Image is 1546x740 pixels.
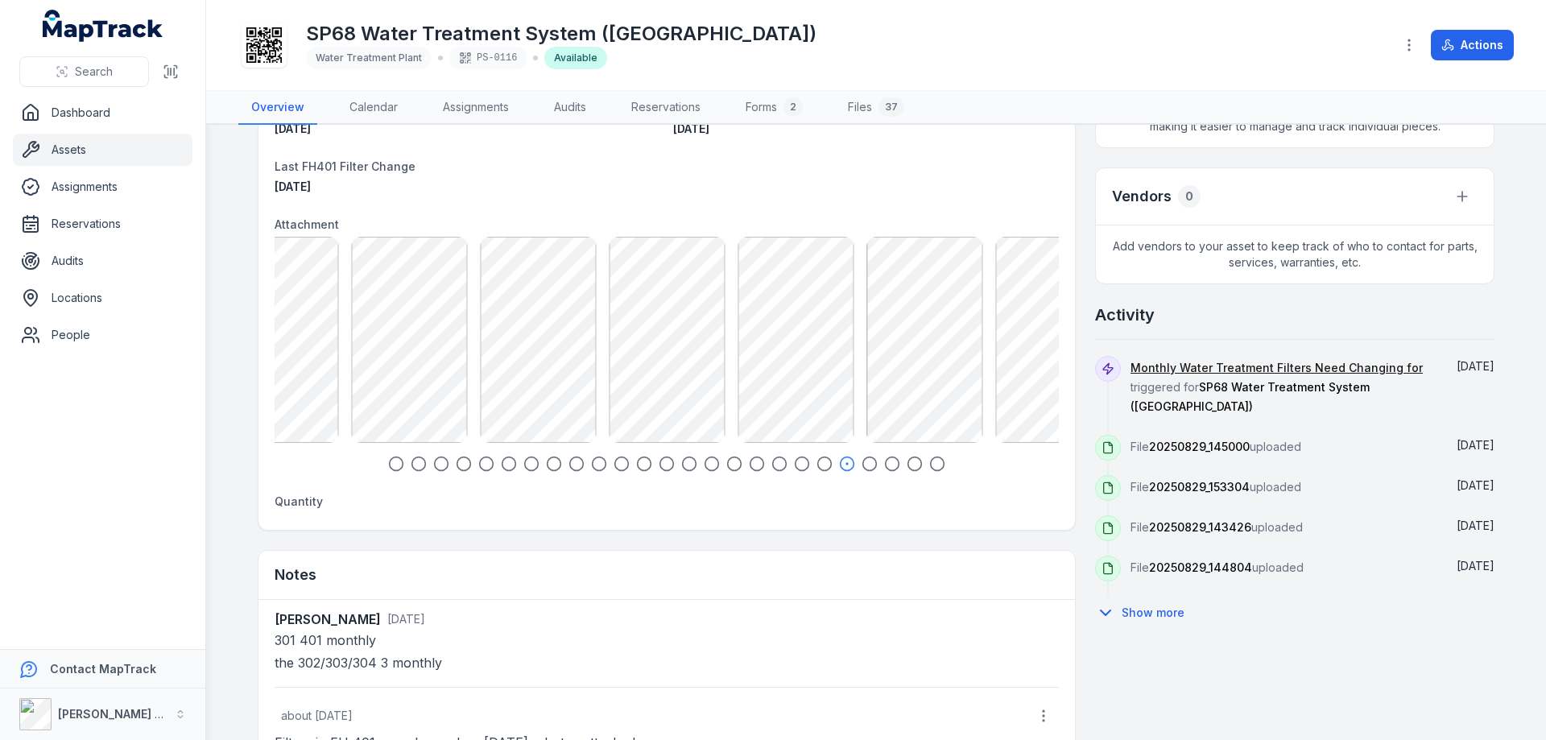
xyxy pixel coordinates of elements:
[13,97,192,129] a: Dashboard
[1131,361,1423,413] span: triggered for
[281,709,353,722] time: 7/28/2025, 2:13:30 PM
[1457,438,1494,452] time: 9/2/2025, 4:08:47 PM
[275,122,311,135] span: [DATE]
[733,91,816,125] a: Forms2
[387,612,425,626] span: [DATE]
[13,245,192,277] a: Audits
[1131,480,1301,494] span: File uploaded
[1178,185,1201,208] div: 0
[75,64,113,80] span: Search
[1095,304,1155,326] h2: Activity
[673,122,709,135] span: [DATE]
[430,91,522,125] a: Assignments
[13,208,192,240] a: Reservations
[13,319,192,351] a: People
[275,564,316,586] h3: Notes
[1096,225,1494,283] span: Add vendors to your asset to keep track of who to contact for parts, services, warranties, etc.
[1149,480,1250,494] span: 20250829_153304
[13,282,192,314] a: Locations
[1095,596,1195,630] button: Show more
[783,97,803,117] div: 2
[238,91,317,125] a: Overview
[1457,519,1494,532] span: [DATE]
[19,56,149,87] button: Search
[275,610,381,629] strong: [PERSON_NAME]
[618,91,713,125] a: Reservations
[1149,520,1251,534] span: 20250829_143426
[1457,559,1494,573] time: 9/2/2025, 4:08:42 PM
[50,662,156,676] strong: Contact MapTrack
[1149,560,1252,574] span: 20250829_144804
[878,97,904,117] div: 37
[541,91,599,125] a: Audits
[1457,519,1494,532] time: 9/2/2025, 4:08:45 PM
[13,134,192,166] a: Assets
[275,180,311,193] span: [DATE]
[43,10,163,42] a: MapTrack
[1131,380,1370,413] span: SP68 Water Treatment System ([GEOGRAPHIC_DATA])
[1457,559,1494,573] span: [DATE]
[275,180,311,193] time: 8/29/2025, 12:00:00 AM
[1149,440,1250,453] span: 20250829_145000
[1431,30,1514,60] button: Actions
[1457,359,1494,373] span: [DATE]
[449,47,527,69] div: PS-0116
[1131,360,1423,376] a: Monthly Water Treatment Filters Need Changing for
[316,52,422,64] span: Water Treatment Plant
[275,217,339,231] span: Attachment
[1457,438,1494,452] span: [DATE]
[275,159,415,173] span: Last FH401 Filter Change
[1457,359,1494,373] time: 9/2/2025, 4:08:47 PM
[337,91,411,125] a: Calendar
[275,494,323,508] span: Quantity
[1131,520,1303,534] span: File uploaded
[1457,478,1494,492] time: 9/2/2025, 4:08:45 PM
[275,122,311,135] time: 7/4/2025, 12:00:00 AM
[58,707,188,721] strong: [PERSON_NAME] & Son
[1112,185,1172,208] h3: Vendors
[275,629,1059,674] p: 301 401 monthly the 302/303/304 3 monthly
[281,709,353,722] span: about [DATE]
[387,612,425,626] time: 7/4/2025, 8:50:09 AM
[1131,440,1301,453] span: File uploaded
[673,122,709,135] time: 7/30/2025, 12:00:00 AM
[1457,478,1494,492] span: [DATE]
[306,21,816,47] h1: SP68 Water Treatment System ([GEOGRAPHIC_DATA])
[544,47,607,69] div: Available
[13,171,192,203] a: Assignments
[1131,560,1304,574] span: File uploaded
[835,91,917,125] a: Files37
